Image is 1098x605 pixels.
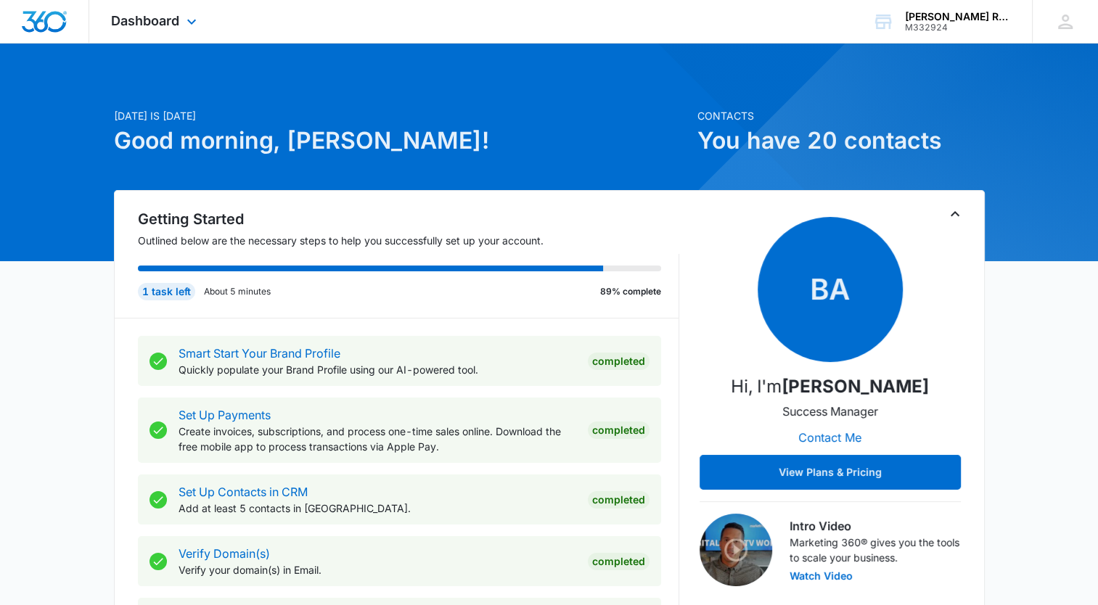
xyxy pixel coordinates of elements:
span: BA [758,217,903,362]
h3: Intro Video [790,517,961,535]
button: View Plans & Pricing [700,455,961,490]
div: account name [905,11,1011,22]
div: Completed [588,353,650,370]
a: Set Up Payments [179,408,271,422]
button: Watch Video [790,571,853,581]
div: Completed [588,491,650,509]
div: Completed [588,421,650,439]
a: Set Up Contacts in CRM [179,485,308,499]
p: [DATE] is [DATE] [114,108,689,123]
button: Contact Me [784,420,876,455]
p: Contacts [697,108,985,123]
p: Outlined below are the necessary steps to help you successfully set up your account. [138,233,679,248]
img: Intro Video [700,514,772,586]
p: About 5 minutes [204,285,271,298]
div: account id [905,22,1011,33]
div: 1 task left [138,283,195,300]
a: Verify Domain(s) [179,546,270,561]
a: Smart Start Your Brand Profile [179,346,340,361]
h2: Getting Started [138,208,679,230]
span: Dashboard [111,13,179,28]
button: Toggle Collapse [946,205,964,223]
p: Success Manager [782,403,878,420]
p: Add at least 5 contacts in [GEOGRAPHIC_DATA]. [179,501,576,516]
p: Quickly populate your Brand Profile using our AI-powered tool. [179,362,576,377]
p: Hi, I'm [731,374,929,400]
strong: [PERSON_NAME] [782,376,929,397]
h1: Good morning, [PERSON_NAME]! [114,123,689,158]
p: Create invoices, subscriptions, and process one-time sales online. Download the free mobile app t... [179,424,576,454]
div: Completed [588,553,650,570]
p: Verify your domain(s) in Email. [179,562,576,577]
p: 89% complete [600,285,661,298]
p: Marketing 360® gives you the tools to scale your business. [790,535,961,565]
h1: You have 20 contacts [697,123,985,158]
